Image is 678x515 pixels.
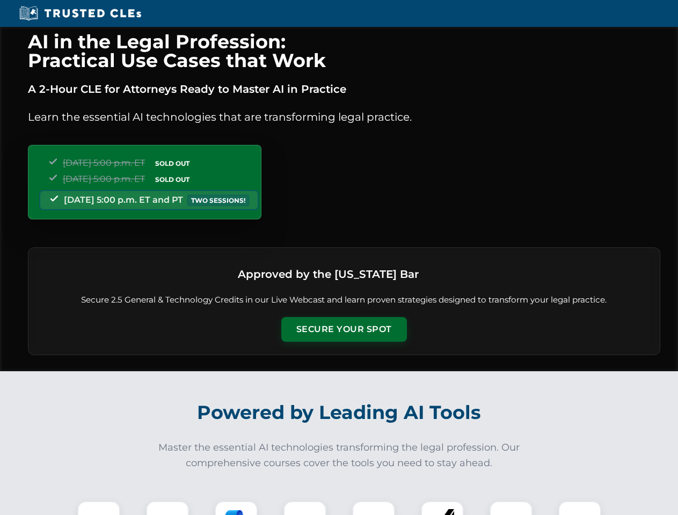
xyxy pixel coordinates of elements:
[238,264,419,284] h3: Approved by the [US_STATE] Bar
[151,174,193,185] span: SOLD OUT
[42,394,637,431] h2: Powered by Leading AI Tools
[28,32,660,70] h1: AI in the Legal Profession: Practical Use Cases that Work
[151,440,527,471] p: Master the essential AI technologies transforming the legal profession. Our comprehensive courses...
[423,261,450,288] img: Logo
[63,158,145,168] span: [DATE] 5:00 p.m. ET
[41,294,647,306] p: Secure 2.5 General & Technology Credits in our Live Webcast and learn proven strategies designed ...
[28,108,660,126] p: Learn the essential AI technologies that are transforming legal practice.
[16,5,144,21] img: Trusted CLEs
[151,158,193,169] span: SOLD OUT
[281,317,407,342] button: Secure Your Spot
[28,80,660,98] p: A 2-Hour CLE for Attorneys Ready to Master AI in Practice
[63,174,145,184] span: [DATE] 5:00 p.m. ET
